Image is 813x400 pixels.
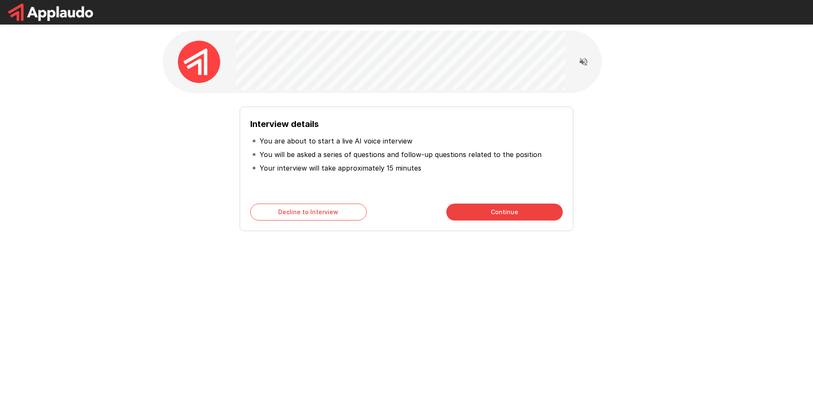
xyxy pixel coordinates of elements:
button: Read questions aloud [575,53,592,70]
button: Continue [446,204,563,221]
img: applaudo_avatar.png [178,41,220,83]
p: You are about to start a live AI voice interview [260,136,412,146]
p: Your interview will take approximately 15 minutes [260,163,421,173]
p: You will be asked a series of questions and follow-up questions related to the position [260,149,542,160]
button: Decline to Interview [250,204,367,221]
b: Interview details [250,119,319,129]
